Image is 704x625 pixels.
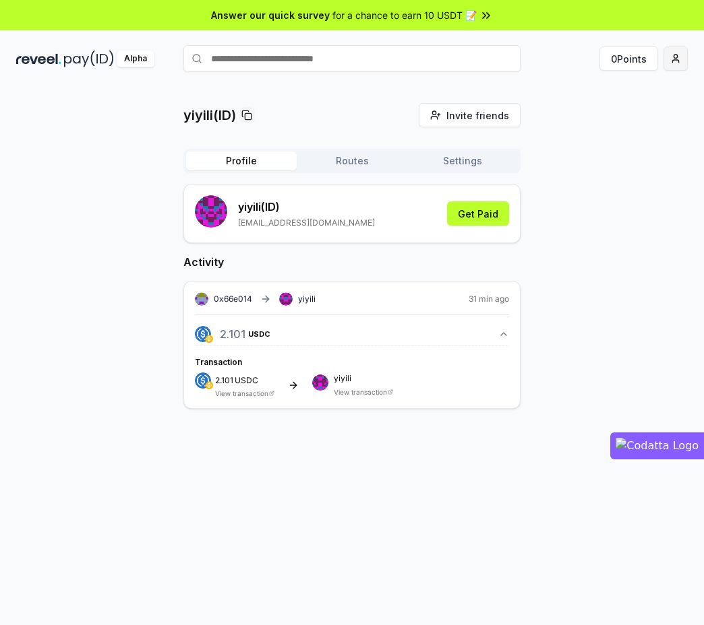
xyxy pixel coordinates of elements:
[419,103,521,127] button: Invite friends
[195,323,509,346] button: 2.101USDC
[186,152,297,170] button: Profile
[211,8,330,22] span: Answer our quick survey
[334,388,387,396] a: View transaction
[205,335,213,343] img: logo.png
[446,108,509,123] span: Invite friends
[238,218,375,228] p: [EMAIL_ADDRESS][DOMAIN_NAME]
[214,294,252,304] span: 0x66e014
[407,152,518,170] button: Settings
[298,294,316,304] span: yiyili
[599,46,658,71] button: 0Points
[16,51,61,67] img: reveel_dark
[195,346,509,397] div: 2.101USDC
[215,389,268,397] a: View transaction
[195,372,211,389] img: logo.png
[238,199,375,215] p: yiyili (ID)
[183,254,521,270] h2: Activity
[195,357,242,367] span: Transaction
[447,201,509,226] button: Get Paid
[297,152,407,170] button: Routes
[64,51,114,67] img: pay_id
[183,106,236,125] p: yiyili(ID)
[117,51,154,67] div: Alpha
[235,376,258,385] span: USDC
[334,374,393,383] span: yiyili
[469,294,509,304] span: 31 min ago
[205,381,213,389] img: logo.png
[215,375,233,385] span: 2.101
[332,8,477,22] span: for a chance to earn 10 USDT 📝
[195,326,211,342] img: logo.png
